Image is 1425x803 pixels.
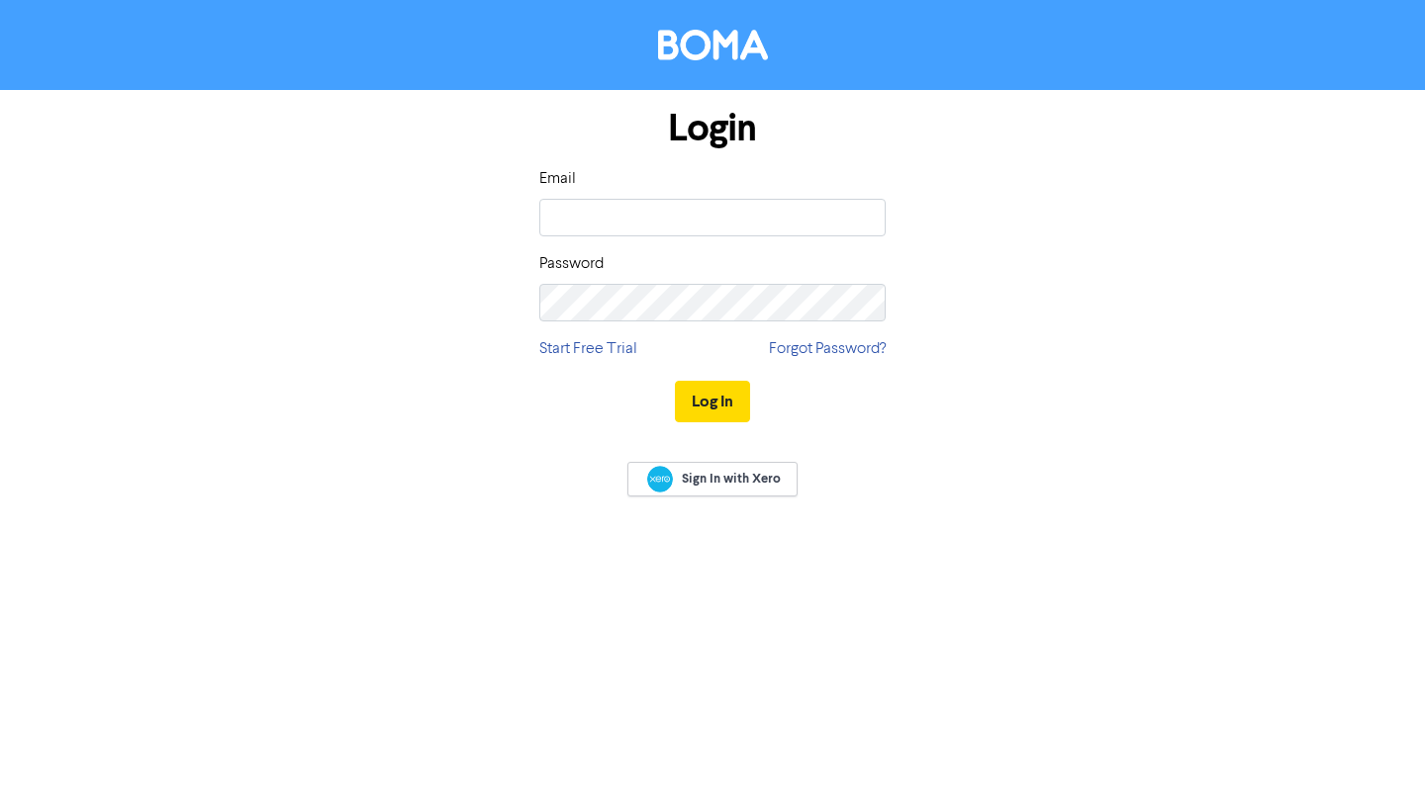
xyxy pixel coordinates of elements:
[647,466,673,492] img: Xero logo
[539,167,576,191] label: Email
[627,462,798,496] a: Sign In with Xero
[539,252,604,276] label: Password
[658,30,768,60] img: BOMA Logo
[539,106,886,151] h1: Login
[539,337,637,361] a: Start Free Trial
[769,337,886,361] a: Forgot Password?
[682,470,781,488] span: Sign In with Xero
[675,381,750,422] button: Log In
